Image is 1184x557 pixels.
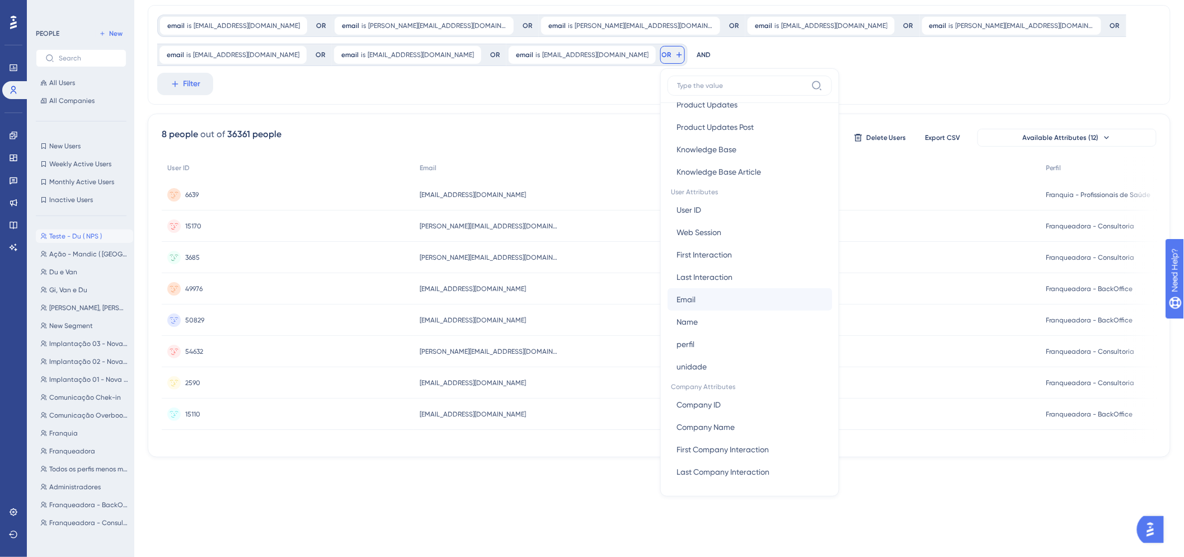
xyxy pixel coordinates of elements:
[978,129,1157,147] button: Available Attributes (12)
[420,410,526,419] span: [EMAIL_ADDRESS][DOMAIN_NAME]
[668,161,832,183] button: Knowledge Base Article
[36,76,126,90] button: All Users
[49,78,75,87] span: All Users
[915,129,971,147] button: Export CSV
[185,253,200,262] span: 3685
[49,142,81,151] span: New Users
[49,321,93,330] span: New Segment
[1046,284,1133,293] span: Franqueadora - BackOffice
[781,21,887,30] span: [EMAIL_ADDRESS][DOMAIN_NAME]
[697,44,711,66] div: AND
[49,250,129,259] span: Ação - Mandic ( [GEOGRAPHIC_DATA]/[GEOGRAPHIC_DATA] )
[49,411,129,420] span: Comunicação Overbooking
[36,427,133,440] button: Franquia
[36,193,126,207] button: Inactive Users
[1046,190,1151,199] span: Franquia - Profissionais de Saúde
[420,190,526,199] span: [EMAIL_ADDRESS][DOMAIN_NAME]
[36,409,133,422] button: Comunicação Overbooking
[49,160,111,168] span: Weekly Active Users
[1023,133,1099,142] span: Available Attributes (12)
[36,29,59,38] div: PEOPLE
[167,163,190,172] span: User ID
[49,500,129,509] span: Franqueadora - BackOffice
[157,73,213,95] button: Filter
[49,96,95,105] span: All Companies
[668,355,832,378] button: unidade
[668,199,832,221] button: User ID
[1046,163,1061,172] span: Perfil
[200,128,225,141] div: out of
[49,232,102,241] span: Teste - Du ( NPS )
[1046,347,1135,356] span: Franqueadora - Consultoria
[36,444,133,458] button: Franqueadora
[49,195,93,204] span: Inactive Users
[774,21,779,30] span: is
[949,21,953,30] span: is
[662,50,671,59] span: OR
[185,222,201,231] span: 15170
[368,50,474,59] span: [EMAIL_ADDRESS][DOMAIN_NAME]
[49,268,77,277] span: Du e Van
[36,516,133,530] button: Franqueadora - Consultoria
[361,50,365,59] span: is
[36,462,133,476] button: Todos os perfis menos médicos
[420,316,526,325] span: [EMAIL_ADDRESS][DOMAIN_NAME]
[49,339,129,348] span: Implantação 03 - Nova tela Amei! 28/03
[49,483,101,492] span: Administradores
[49,393,121,402] span: Comunicação Chek-in
[361,21,366,30] span: is
[676,465,769,479] span: Last Company Interaction
[36,94,126,107] button: All Companies
[36,265,133,279] button: Du e Van
[668,93,832,116] button: Product Updates
[925,133,961,142] span: Export CSV
[1046,222,1135,231] span: Franqueadora - Consultoria
[676,315,698,329] span: Name
[904,21,913,30] div: OR
[1137,513,1171,546] iframe: UserGuiding AI Assistant Launcher
[676,338,694,351] span: perfil
[185,190,199,199] span: 6639
[49,447,95,456] span: Franqueadora
[194,21,300,30] span: [EMAIL_ADDRESS][DOMAIN_NAME]
[36,139,126,153] button: New Users
[668,378,832,394] span: Company Attributes
[660,46,685,64] button: OR
[668,244,832,266] button: First Interaction
[535,50,540,59] span: is
[95,27,126,40] button: New
[676,226,721,239] span: Web Session
[668,394,832,416] button: Company ID
[420,253,560,262] span: [PERSON_NAME][EMAIL_ADDRESS][DOMAIN_NAME]
[26,3,70,16] span: Need Help?
[668,311,832,333] button: Name
[420,378,526,387] span: [EMAIL_ADDRESS][DOMAIN_NAME]
[668,288,832,311] button: Email
[36,157,126,171] button: Weekly Active Users
[1046,378,1135,387] span: Franqueadora - Consultoria
[523,21,532,30] div: OR
[755,21,772,30] span: email
[36,337,133,350] button: Implantação 03 - Nova tela Amei! 28/03
[668,183,832,199] span: User Attributes
[36,283,133,297] button: Gi, Van e Du
[668,138,832,161] button: Knowledge Base
[49,518,129,527] span: Franqueadora - Consultoria
[342,21,359,30] span: email
[36,498,133,512] button: Franqueadora - BackOffice
[36,230,133,243] button: Teste - Du ( NPS )
[368,21,506,30] span: [PERSON_NAME][EMAIL_ADDRESS][DOMAIN_NAME]
[59,54,117,62] input: Search
[668,333,832,355] button: perfil
[575,21,713,30] span: [PERSON_NAME][EMAIL_ADDRESS][DOMAIN_NAME]
[49,536,129,545] span: Franqueadora - Financeiro
[185,410,200,419] span: 15110
[548,21,566,30] span: email
[929,21,947,30] span: email
[185,378,200,387] span: 2590
[677,81,807,90] input: Type the value
[162,128,198,141] div: 8 people
[49,375,129,384] span: Implantação 01 - Nova tela AMEI
[676,420,735,434] span: Company Name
